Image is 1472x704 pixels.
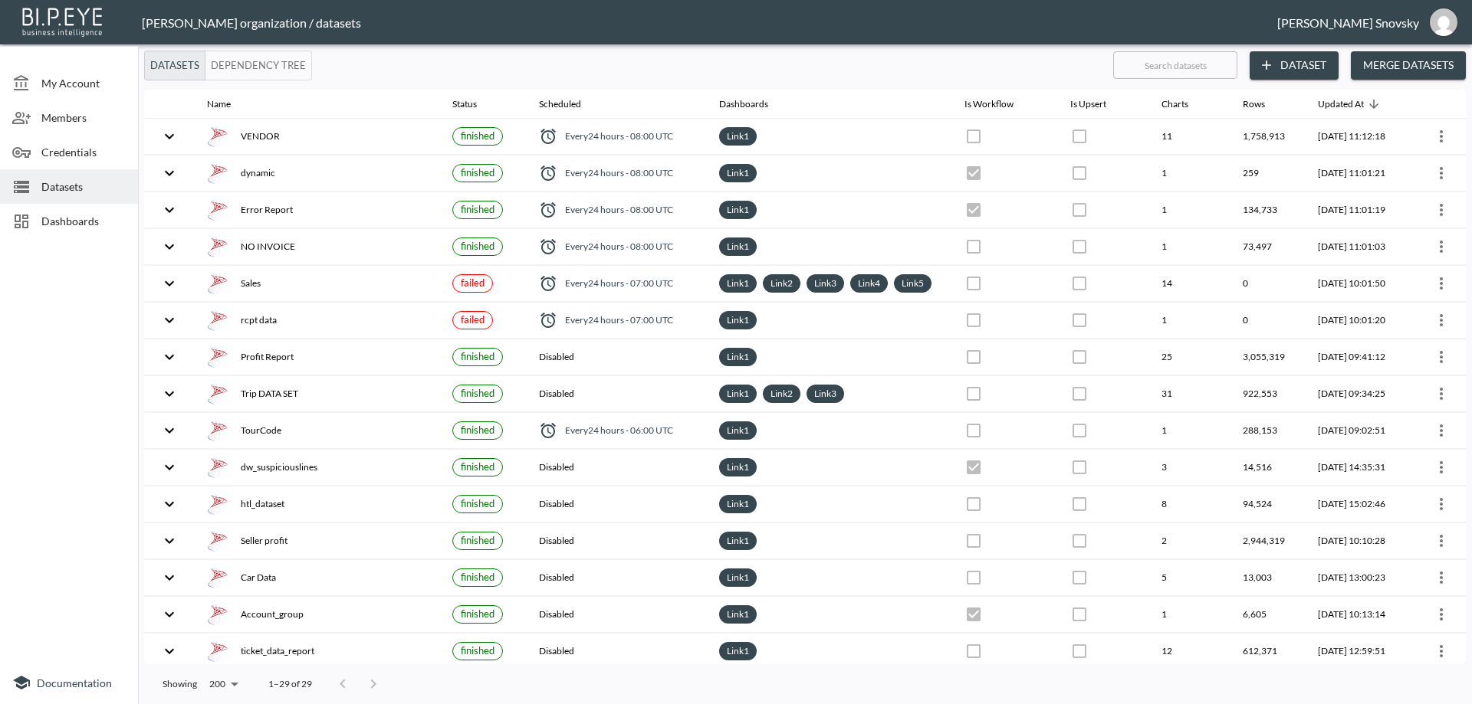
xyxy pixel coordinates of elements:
th: {"type":{},"key":null,"ref":null,"props":{"disabled":true,"checked":true,"color":"primary","style... [952,450,1058,486]
th: {"type":{"isMobxInjector":true,"displayName":"inject-with-userStore-stripeStore-datasetsStore(Obj... [1410,229,1466,265]
th: {"type":"div","key":null,"ref":null,"props":{"style":{"display":"flex","flexWrap":"wrap","gap":6}... [707,486,952,522]
span: finished [461,534,495,546]
span: Dashboards [719,95,788,113]
a: Link1 [724,201,752,218]
span: Every 24 hours - 08:00 UTC [565,240,673,253]
th: 31 [1149,376,1230,412]
div: Link3 [807,274,844,293]
div: NO INVOICE [207,236,428,257]
th: {"type":"div","key":null,"ref":null,"props":{"style":{"display":"flex","gap":16,"alignItems":"cen... [195,560,440,596]
div: TourCode [207,420,428,441]
button: expand row [156,528,182,554]
th: 2025-09-11, 11:01:19 [1306,192,1410,228]
th: {"type":"div","key":null,"ref":null,"props":{"style":{"display":"flex","flexWrap":"wrap","gap":6}... [707,229,952,265]
th: 1,758,913 [1230,119,1306,155]
th: {"type":{"isMobxInjector":true,"displayName":"inject-with-userStore-stripeStore-datasetsStore(Obj... [1410,597,1466,633]
span: finished [461,460,495,473]
th: 922,553 [1230,376,1306,412]
div: Seller profit [207,530,428,552]
span: Every 24 hours - 07:00 UTC [565,277,673,290]
th: {"type":{},"key":null,"ref":null,"props":{"size":"small","label":{"type":{},"key":null,"ref":null... [440,413,527,449]
img: mssql icon [207,567,228,588]
img: mssql icon [207,126,228,147]
a: Link1 [724,495,752,512]
th: {"type":{},"key":null,"ref":null,"props":{"disabled":true,"checked":false,"color":"primary","styl... [952,119,1058,155]
th: {"type":{},"key":null,"ref":null,"props":{"size":"small","label":{"type":{},"key":null,"ref":null... [440,597,527,633]
div: Link1 [719,421,757,440]
img: e1d6fdeb492d5bd457900032a53483e8 [1430,8,1457,36]
img: mssql icon [207,457,228,478]
div: Link1 [719,127,757,146]
th: 0 [1230,266,1306,302]
th: 1 [1149,156,1230,192]
th: {"type":"div","key":null,"ref":null,"props":{"style":{"display":"flex","gap":16,"alignItems":"cen... [195,229,440,265]
div: Link1 [719,348,757,366]
th: {"type":"div","key":null,"ref":null,"props":{"style":{"display":"flex","gap":16,"alignItems":"cen... [195,597,440,633]
th: {"type":{},"key":null,"ref":null,"props":{"disabled":true,"checked":false,"color":"primary","styl... [1058,486,1149,522]
span: Members [41,110,126,126]
th: 13,003 [1230,560,1306,596]
th: {"type":{"isMobxInjector":true,"displayName":"inject-with-userStore-stripeStore-datasetsStore(Obj... [1410,192,1466,228]
th: {"type":{},"key":null,"ref":null,"props":{"disabled":true,"color":"primary","style":{"padding":0}... [1058,192,1149,228]
th: Disabled [527,339,707,375]
th: {"type":{},"key":null,"ref":null,"props":{"disabled":true,"color":"primary","style":{"padding":0}... [1058,229,1149,265]
span: Every 24 hours - 08:00 UTC [565,129,673,142]
th: 1 [1149,192,1230,228]
a: Link4 [855,274,883,292]
div: Error Report [207,199,428,221]
th: 2025-08-11, 10:10:28 [1306,523,1410,559]
th: 2025-09-11, 11:01:03 [1306,229,1410,265]
span: finished [461,240,495,252]
div: Name [207,95,231,113]
th: {"type":{},"key":null,"ref":null,"props":{"size":"small","label":{"type":{},"key":null,"ref":null... [440,266,527,302]
a: Link1 [724,348,752,365]
div: Link5 [894,274,932,293]
img: mssql icon [207,162,228,184]
th: {"type":{},"key":null,"ref":null,"props":{"disabled":true,"color":"primary","style":{"padding":0}... [1058,376,1149,412]
th: {"type":"div","key":null,"ref":null,"props":{"style":{"display":"flex","alignItems":"center","col... [527,119,707,155]
th: {"type":{"isMobxInjector":true,"displayName":"inject-with-userStore-stripeStore-datasetsStore(Obj... [1410,560,1466,596]
th: {"type":{},"key":null,"ref":null,"props":{"disabled":true,"color":"primary","style":{"padding":0}... [1058,303,1149,339]
th: 2025-09-11, 10:01:50 [1306,266,1410,302]
th: {"type":{},"key":null,"ref":null,"props":{"size":"small","label":{"type":{},"key":null,"ref":null... [440,376,527,412]
div: Link1 [719,385,757,403]
th: {"type":{},"key":null,"ref":null,"props":{"disabled":true,"checked":true,"color":"primary","style... [952,597,1058,633]
th: 134,733 [1230,192,1306,228]
button: more [1429,271,1454,296]
span: finished [461,607,495,620]
button: more [1429,124,1454,149]
a: Link2 [767,385,796,402]
th: {"type":{},"key":null,"ref":null,"props":{"size":"small","label":{"type":{},"key":null,"ref":null... [440,486,527,522]
span: failed [461,313,485,326]
th: {"type":{},"key":null,"ref":null,"props":{"disabled":true,"color":"primary","style":{"padding":0}... [1058,156,1149,192]
div: Link4 [850,274,888,293]
img: mssql icon [207,493,228,515]
th: 14 [1149,266,1230,302]
th: {"type":"div","key":null,"ref":null,"props":{"style":{"display":"flex","gap":16,"alignItems":"cen... [195,376,440,412]
th: {"type":"div","key":null,"ref":null,"props":{"style":{"display":"flex","gap":16,"alignItems":"cen... [195,450,440,486]
div: Car Data [207,567,428,588]
th: {"type":{},"key":null,"ref":null,"props":{"disabled":true,"checked":false,"color":"primary","styl... [952,523,1058,559]
th: {"type":{"isMobxInjector":true,"displayName":"inject-with-userStore-stripeStore-datasetsStore(Obj... [1410,450,1466,486]
div: Status [452,95,477,113]
th: 14,516 [1230,450,1306,486]
button: expand row [156,454,182,480]
span: finished [461,203,495,215]
th: {"type":{"isMobxInjector":true,"displayName":"inject-with-userStore-stripeStore-datasetsStore(Obj... [1410,266,1466,302]
button: more [1429,565,1454,590]
img: mssql icon [207,420,228,441]
th: Disabled [527,597,707,633]
button: expand row [156,270,182,296]
a: Link1 [724,127,752,145]
th: 2,944,319 [1230,523,1306,559]
button: expand row [156,565,182,591]
th: {"type":{},"key":null,"ref":null,"props":{"size":"small","label":{"type":{},"key":null,"ref":null... [440,339,527,375]
div: Link1 [719,495,757,513]
th: 2025-09-11, 10:01:20 [1306,303,1410,339]
th: {"type":"div","key":null,"ref":null,"props":{"style":{"display":"flex","flexWrap":"wrap","gap":6}... [707,450,952,486]
th: {"type":"div","key":null,"ref":null,"props":{"style":{"display":"flex","flexWrap":"wrap","gap":6}... [707,192,952,228]
th: 2025-09-11, 11:01:21 [1306,156,1410,192]
button: expand row [156,381,182,407]
th: {"type":"div","key":null,"ref":null,"props":{"style":{"display":"flex","alignItems":"center","col... [527,266,707,302]
span: finished [461,166,495,178]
